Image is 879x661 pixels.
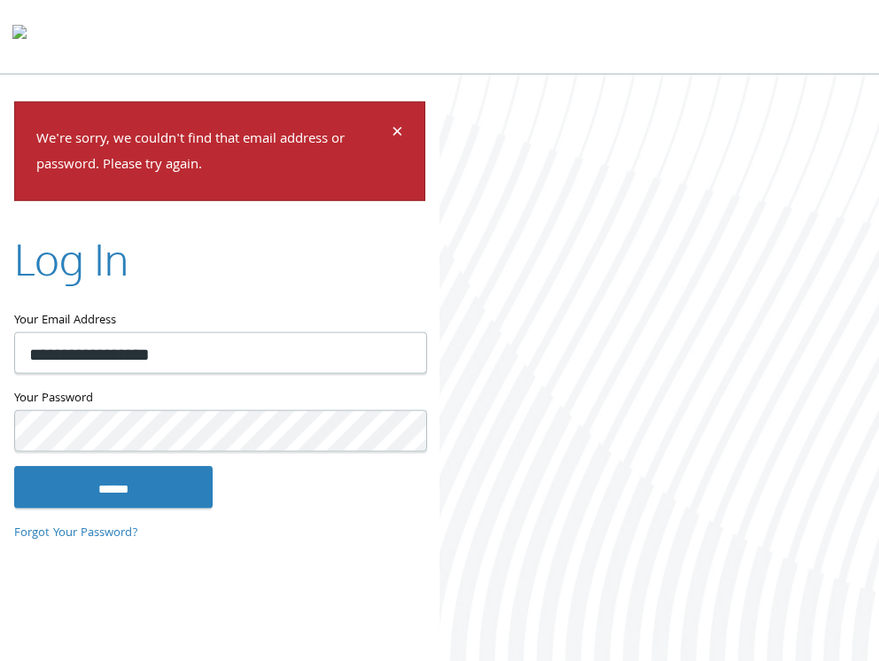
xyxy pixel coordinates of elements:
[392,124,403,145] button: Dismiss alert
[36,128,389,179] p: We're sorry, we couldn't find that email address or password. Please try again.
[14,524,138,543] a: Forgot Your Password?
[14,229,128,288] h2: Log In
[392,117,403,152] span: ×
[14,387,425,409] label: Your Password
[12,19,27,54] img: todyl-logo-dark.svg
